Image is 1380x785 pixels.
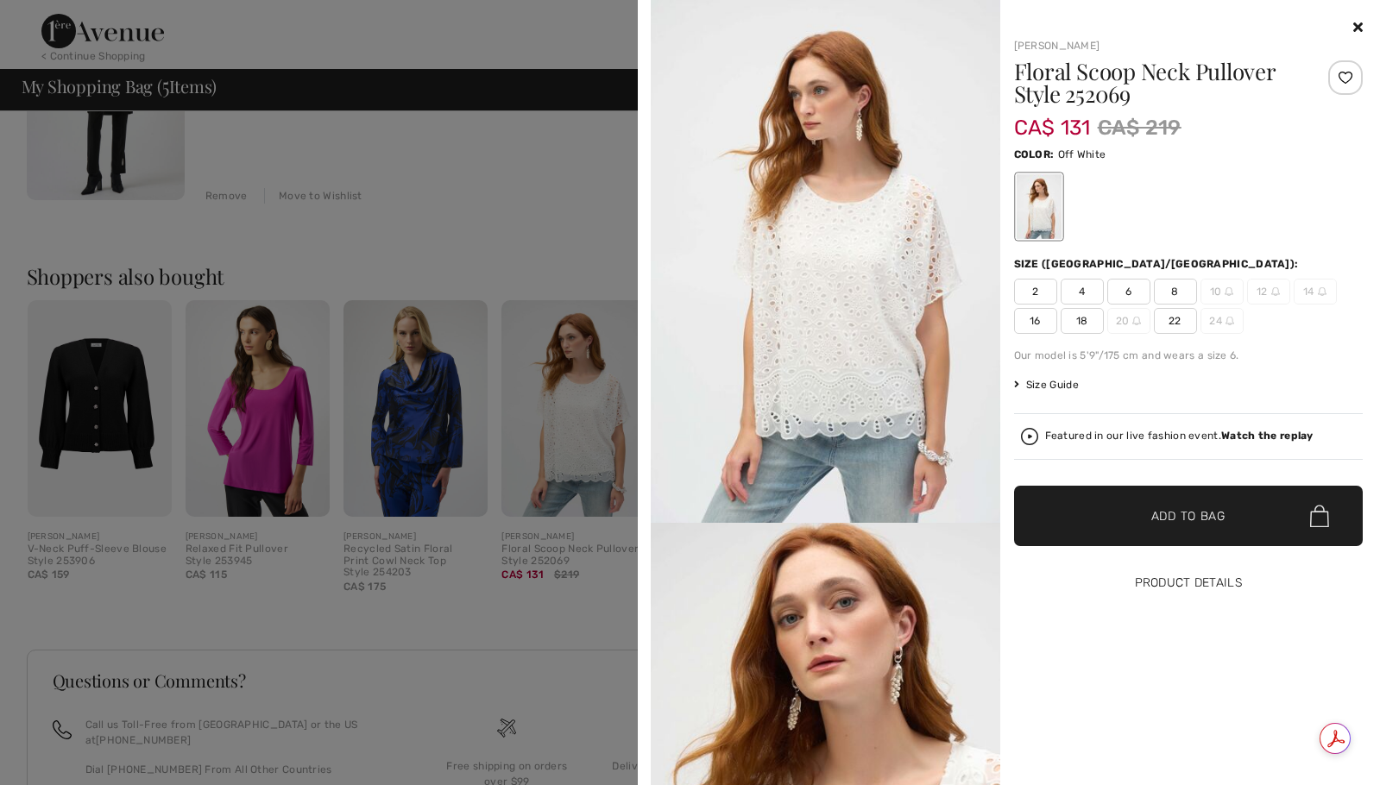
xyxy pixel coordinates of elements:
[1310,505,1329,527] img: Bag.svg
[1014,377,1079,392] span: Size Guide
[1014,486,1364,546] button: Add to Bag
[1154,308,1197,334] span: 22
[1016,174,1061,239] div: Off White
[1014,308,1057,334] span: 16
[1225,287,1233,296] img: ring-m.svg
[1151,507,1226,525] span: Add to Bag
[1014,256,1302,272] div: Size ([GEOGRAPHIC_DATA]/[GEOGRAPHIC_DATA]):
[1200,308,1244,334] span: 24
[1107,279,1150,305] span: 6
[1200,279,1244,305] span: 10
[1014,148,1055,160] span: Color:
[1014,98,1091,140] span: CA$ 131
[1132,317,1141,325] img: ring-m.svg
[1247,279,1290,305] span: 12
[1154,279,1197,305] span: 8
[1014,348,1364,363] div: Our model is 5'9"/175 cm and wears a size 6.
[1014,553,1364,613] button: Product Details
[1021,428,1038,445] img: Watch the replay
[1226,317,1234,325] img: ring-m.svg
[1107,308,1150,334] span: 20
[1294,279,1337,305] span: 14
[1271,287,1280,296] img: ring-m.svg
[1221,430,1314,442] strong: Watch the replay
[1014,40,1100,52] a: [PERSON_NAME]
[1014,60,1305,105] h1: Floral Scoop Neck Pullover Style 252069
[1061,279,1104,305] span: 4
[1098,112,1182,143] span: CA$ 219
[1318,287,1326,296] img: ring-m.svg
[38,12,73,28] span: Chat
[1014,279,1057,305] span: 2
[1058,148,1106,160] span: Off White
[1061,308,1104,334] span: 18
[1045,430,1314,442] div: Featured in our live fashion event.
